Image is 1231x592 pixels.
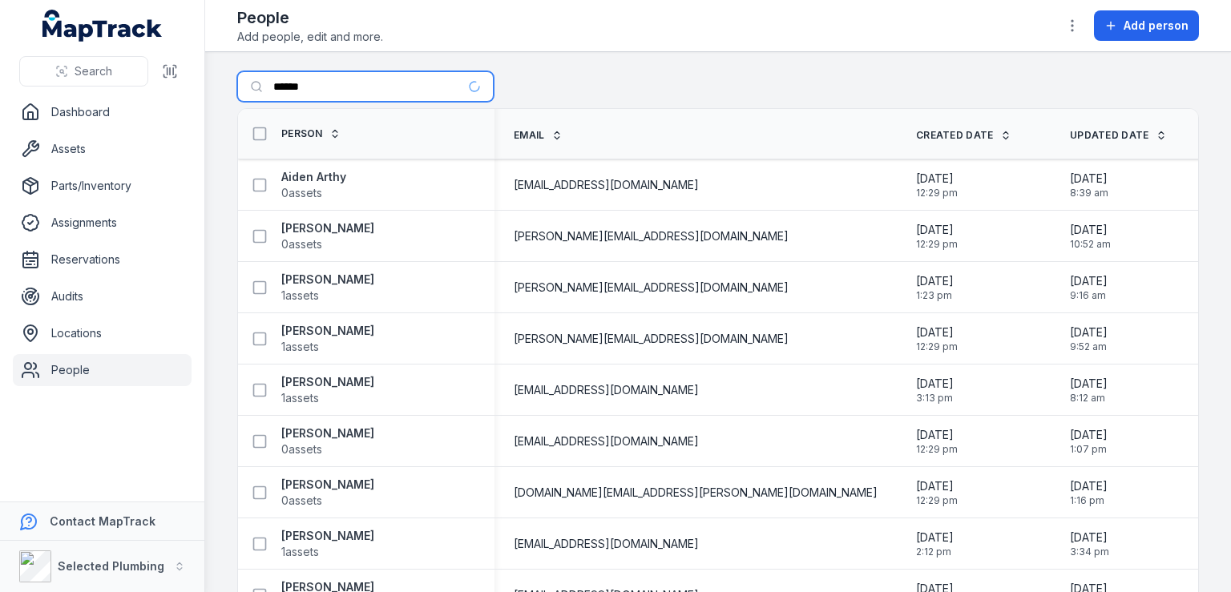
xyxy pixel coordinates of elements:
span: [DATE] [916,478,958,494]
time: 5/14/2025, 2:12:32 PM [916,530,954,558]
a: Aiden Arthy0assets [281,169,346,201]
time: 9/2/2025, 8:12:41 AM [1070,376,1108,405]
a: Person [281,127,341,140]
span: [DATE] [1070,273,1108,289]
time: 1/14/2025, 12:29:42 PM [916,171,958,199]
a: [PERSON_NAME]1assets [281,272,374,304]
a: [PERSON_NAME]1assets [281,374,374,406]
a: Assets [13,133,192,165]
a: Updated Date [1070,129,1167,142]
a: [PERSON_NAME]1assets [281,528,374,560]
span: [DATE] [916,427,958,443]
a: MapTrack [42,10,163,42]
time: 8/11/2025, 1:16:06 PM [1070,478,1108,507]
span: [DATE] [916,222,958,238]
span: Search [75,63,112,79]
span: [DATE] [1070,478,1108,494]
span: 12:29 pm [916,238,958,251]
time: 1/14/2025, 12:29:42 PM [916,324,958,353]
span: Person [281,127,323,140]
span: Email [514,129,545,142]
time: 2/13/2025, 1:23:00 PM [916,273,954,302]
time: 1/14/2025, 12:29:42 PM [916,222,958,251]
a: [PERSON_NAME]0assets [281,220,374,252]
button: Search [19,56,148,87]
a: [PERSON_NAME]0assets [281,477,374,509]
span: [EMAIL_ADDRESS][DOMAIN_NAME] [514,382,699,398]
span: Created Date [916,129,994,142]
span: 1 assets [281,544,319,560]
span: [DOMAIN_NAME][EMAIL_ADDRESS][PERSON_NAME][DOMAIN_NAME] [514,485,878,501]
span: [DATE] [916,171,958,187]
a: [PERSON_NAME]0assets [281,425,374,457]
span: 10:52 am [1070,238,1111,251]
span: Add people, edit and more. [237,29,383,45]
span: 0 assets [281,441,322,457]
a: Assignments [13,207,192,239]
span: 9:52 am [1070,340,1108,353]
span: 1:23 pm [916,289,954,302]
a: Email [514,129,563,142]
span: 12:29 pm [916,340,958,353]
strong: [PERSON_NAME] [281,272,374,288]
span: 1:16 pm [1070,494,1108,507]
time: 9/1/2025, 9:52:10 AM [1070,324,1108,353]
strong: Aiden Arthy [281,169,346,185]
h2: People [237,6,383,29]
span: [PERSON_NAME][EMAIL_ADDRESS][DOMAIN_NAME] [514,228,789,244]
span: [DATE] [916,273,954,289]
time: 8/11/2025, 1:07:47 PM [1070,427,1108,456]
span: [DATE] [916,376,954,392]
span: [DATE] [1070,427,1108,443]
span: [DATE] [916,530,954,546]
strong: [PERSON_NAME] [281,374,374,390]
span: 1:07 pm [1070,443,1108,456]
span: 0 assets [281,236,322,252]
a: Audits [13,280,192,312]
span: [PERSON_NAME][EMAIL_ADDRESS][DOMAIN_NAME] [514,331,789,347]
strong: [PERSON_NAME] [281,323,374,339]
span: [DATE] [1070,530,1109,546]
time: 8/29/2025, 3:34:37 PM [1070,530,1109,558]
a: Reservations [13,244,192,276]
time: 9/3/2025, 9:16:25 AM [1070,273,1108,302]
span: 9:16 am [1070,289,1108,302]
span: 0 assets [281,185,322,201]
strong: [PERSON_NAME] [281,528,374,544]
span: 2:12 pm [916,546,954,558]
span: [PERSON_NAME][EMAIL_ADDRESS][DOMAIN_NAME] [514,280,789,296]
span: [DATE] [1070,171,1108,187]
span: [EMAIL_ADDRESS][DOMAIN_NAME] [514,177,699,193]
span: 3:34 pm [1070,546,1109,558]
strong: [PERSON_NAME] [281,477,374,493]
span: 8:12 am [1070,392,1108,405]
span: 1 assets [281,390,319,406]
button: Add person [1094,10,1199,41]
span: [DATE] [1070,376,1108,392]
span: 0 assets [281,493,322,509]
span: Add person [1124,18,1189,34]
span: [EMAIL_ADDRESS][DOMAIN_NAME] [514,433,699,449]
time: 1/14/2025, 12:29:42 PM [916,427,958,456]
a: Created Date [916,129,1011,142]
a: Parts/Inventory [13,170,192,202]
time: 1/14/2025, 12:29:42 PM [916,478,958,507]
time: 9/1/2025, 10:52:58 AM [1070,222,1111,251]
strong: [PERSON_NAME] [281,425,374,441]
span: 3:13 pm [916,392,954,405]
time: 2/28/2025, 3:13:20 PM [916,376,954,405]
span: 12:29 pm [916,494,958,507]
span: 1 assets [281,339,319,355]
a: [PERSON_NAME]1assets [281,323,374,355]
span: [DATE] [1070,324,1108,340]
span: 1 assets [281,288,319,304]
a: Locations [13,317,192,349]
span: [EMAIL_ADDRESS][DOMAIN_NAME] [514,536,699,552]
span: 12:29 pm [916,443,958,456]
span: [DATE] [1070,222,1111,238]
span: 8:39 am [1070,187,1108,199]
span: [DATE] [916,324,958,340]
strong: Selected Plumbing [58,559,164,573]
a: People [13,354,192,386]
span: 12:29 pm [916,187,958,199]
